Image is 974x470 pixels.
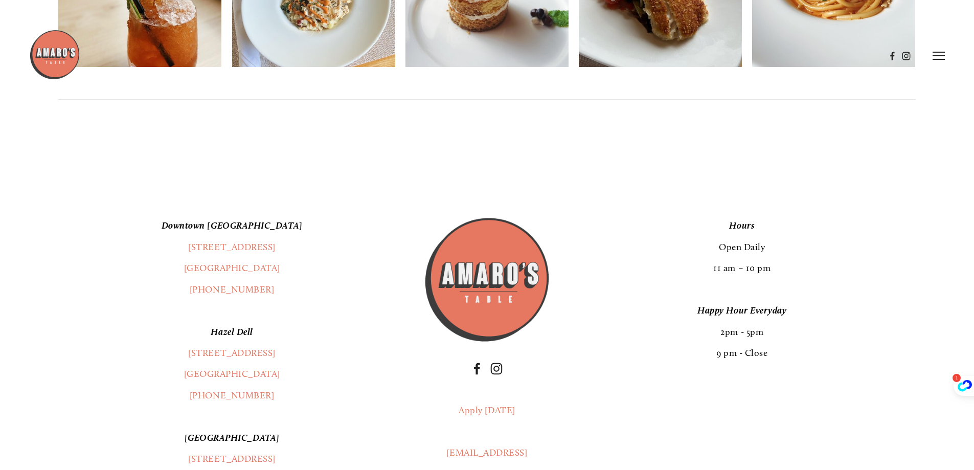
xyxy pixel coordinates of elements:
[569,300,916,364] p: 2pm - 5pm 9 pm - Close
[190,284,275,295] a: [PHONE_NUMBER]
[184,262,280,274] a: [GEOGRAPHIC_DATA]
[211,326,253,338] em: Hazel Dell
[471,363,483,375] a: Facebook
[184,368,280,379] a: [GEOGRAPHIC_DATA]
[188,241,276,253] a: [STREET_ADDRESS]
[569,215,916,279] p: Open Daily 11 am – 10 pm
[729,220,755,231] em: Hours
[185,432,280,443] em: [GEOGRAPHIC_DATA]
[423,215,551,344] img: Amaros_Logo.png
[29,29,80,80] img: Amaro's Table
[188,347,276,359] a: [STREET_ADDRESS]
[459,405,515,416] a: Apply [DATE]
[162,220,303,231] em: Downtown [GEOGRAPHIC_DATA]
[190,390,275,401] a: [PHONE_NUMBER]
[697,305,786,316] em: Happy Hour Everyday
[490,363,503,375] a: Instagram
